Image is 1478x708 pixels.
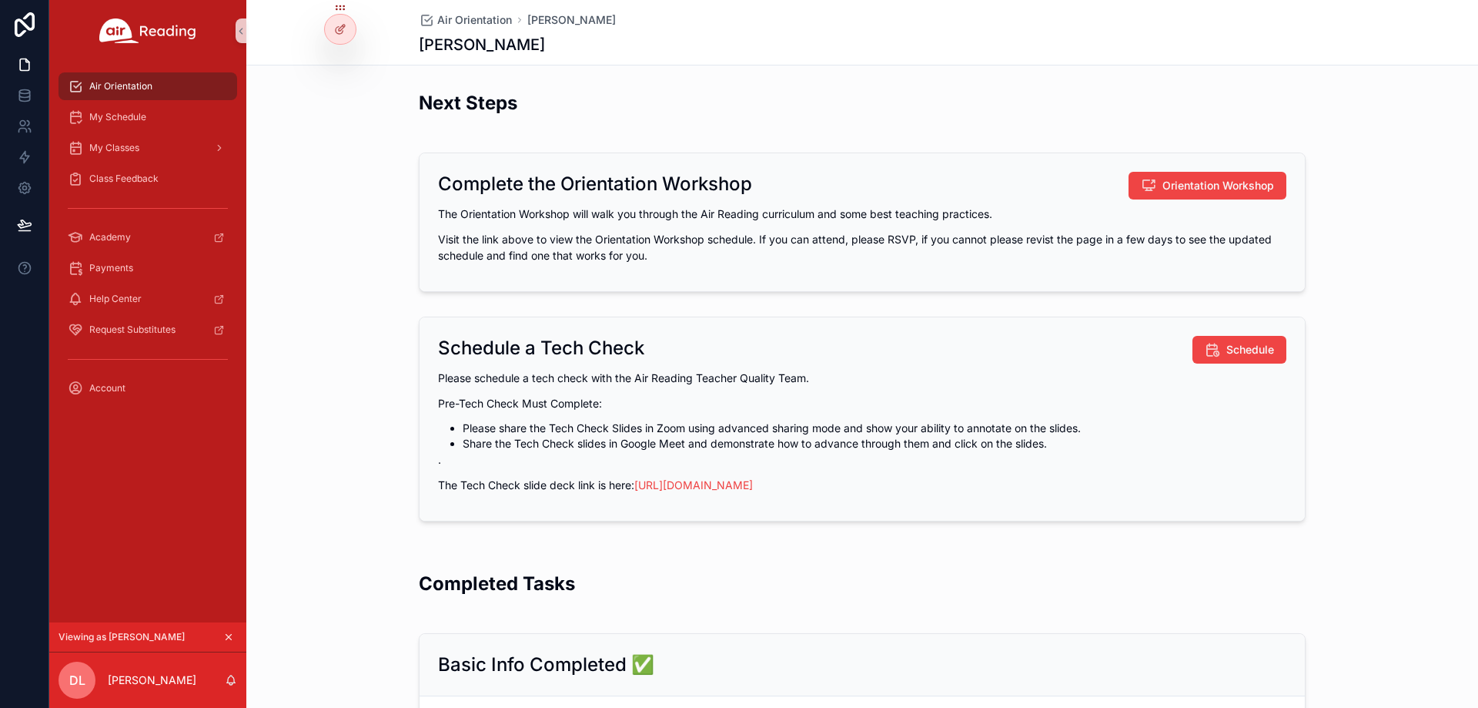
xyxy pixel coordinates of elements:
span: Payments [89,262,133,274]
a: Payments [59,254,237,282]
p: . [438,451,1286,468]
span: Air Orientation [437,12,512,28]
h1: [PERSON_NAME] [419,34,545,55]
a: My Schedule [59,103,237,131]
p: Please schedule a tech check with the Air Reading Teacher Quality Team. [438,370,1286,386]
div: scrollable content [49,62,246,422]
a: Air Orientation [59,72,237,100]
span: Viewing as [PERSON_NAME] [59,631,185,643]
img: App logo [99,18,196,43]
p: Pre-Tech Check Must Complete: [438,395,1286,411]
a: Request Substitutes [59,316,237,344]
p: The Tech Check slide deck link is here: [438,477,1286,493]
span: DL [69,671,85,690]
span: Orientation Workshop [1162,178,1274,193]
h2: Next Steps [419,90,517,116]
li: Share the Tech Check slides in Google Meet and demonstrate how to advance through them and click ... [463,436,1286,451]
button: Schedule [1192,336,1286,364]
h2: Complete the Orientation Workshop [438,172,752,196]
span: Academy [89,231,131,243]
span: My Schedule [89,111,146,123]
span: My Classes [89,142,139,154]
p: [PERSON_NAME] [108,673,196,688]
span: Air Orientation [89,80,152,92]
h2: Completed Tasks [419,571,575,596]
p: The Orientation Workshop will walk you through the Air Reading curriculum and some best teaching ... [438,206,1286,222]
a: [URL][DOMAIN_NAME] [634,478,753,492]
button: Orientation Workshop [1129,172,1286,200]
span: Request Substitutes [89,324,176,336]
li: Please share the Tech Check Slides in Zoom using advanced sharing mode and show your ability to a... [463,421,1286,436]
span: Help Center [89,293,142,305]
h2: Basic Info Completed ✅ [438,653,654,677]
a: Help Center [59,285,237,313]
a: Academy [59,223,237,251]
a: Air Orientation [419,12,512,28]
p: Visit the link above to view the Orientation Workshop schedule. If you can attend, please RSVP, i... [438,231,1286,263]
a: [PERSON_NAME] [527,12,616,28]
a: Class Feedback [59,165,237,193]
a: My Classes [59,134,237,162]
span: Account [89,382,125,394]
span: Schedule [1226,342,1274,357]
span: Class Feedback [89,173,159,185]
h2: Schedule a Tech Check [438,336,644,361]
a: Account [59,374,237,402]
